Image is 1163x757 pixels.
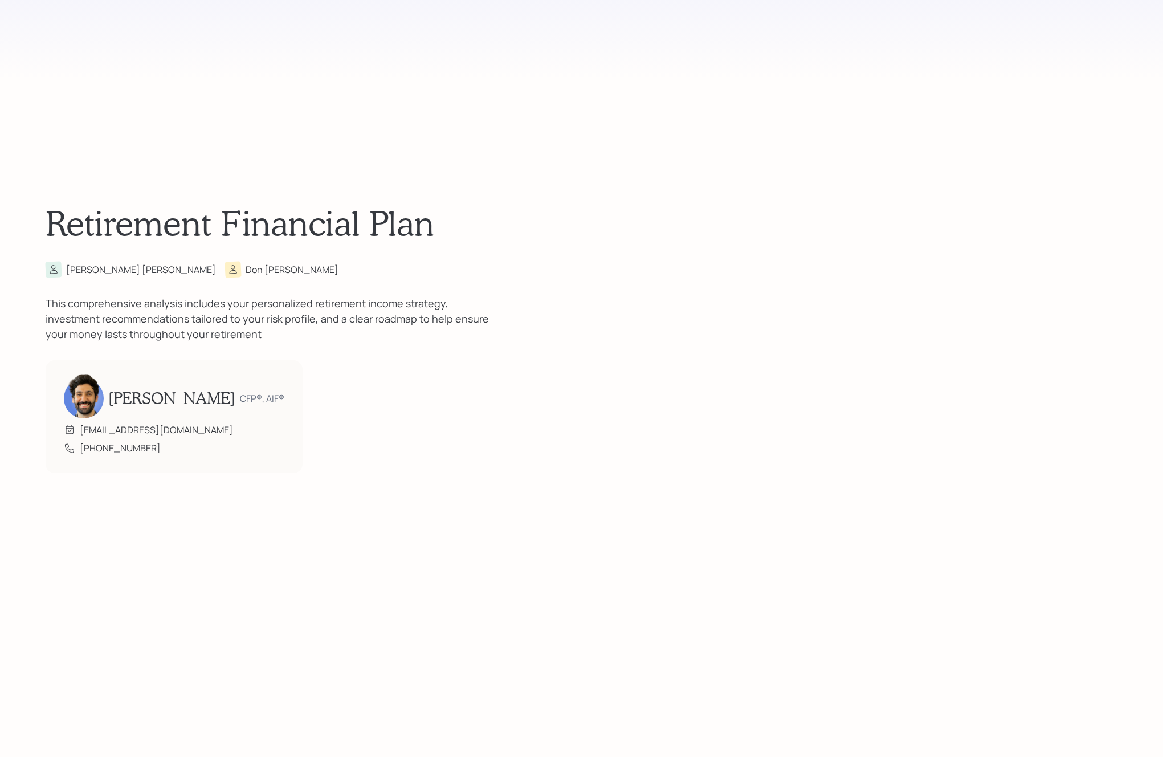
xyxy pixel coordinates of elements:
[80,441,161,455] div: [PHONE_NUMBER]
[240,392,284,405] div: CFP®, AIF®
[64,373,104,418] img: eric-schwartz-headshot.png
[66,263,216,276] div: [PERSON_NAME] [PERSON_NAME]
[108,389,235,408] h2: [PERSON_NAME]
[46,296,501,342] div: This comprehensive analysis includes your personalized retirement income strategy, investment rec...
[80,423,233,437] div: [EMAIL_ADDRESS][DOMAIN_NAME]
[246,263,338,276] div: Don [PERSON_NAME]
[46,202,1117,243] h1: Retirement Financial Plan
